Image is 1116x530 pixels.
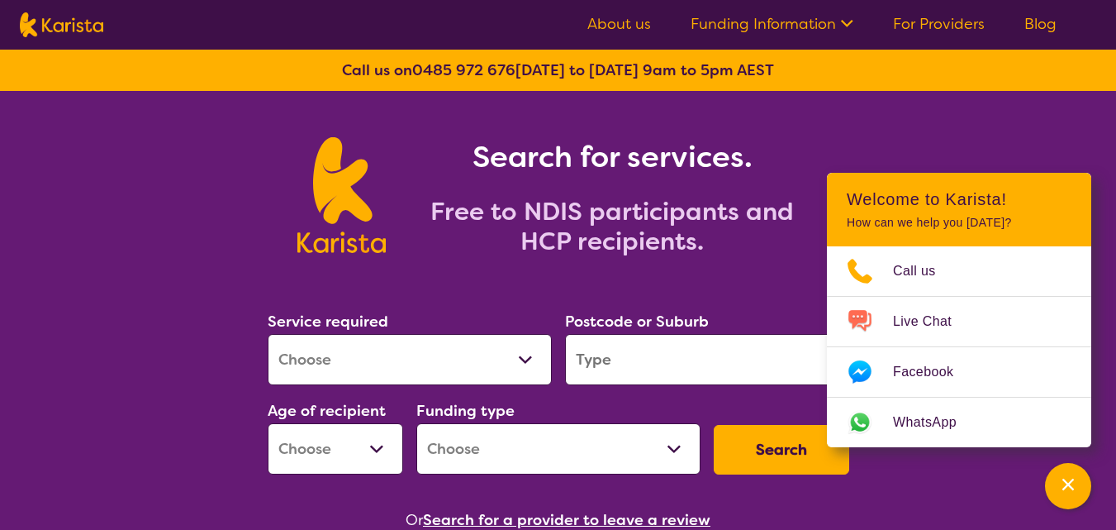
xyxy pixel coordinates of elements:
span: Live Chat [893,309,971,334]
span: Call us [893,259,956,284]
h2: Free to NDIS participants and HCP recipients. [406,197,819,256]
a: Funding Information [691,14,853,34]
a: For Providers [893,14,985,34]
a: About us [587,14,651,34]
div: Channel Menu [827,173,1091,447]
label: Postcode or Suburb [565,312,709,332]
a: 0485 972 676 [412,60,515,80]
b: Call us on [DATE] to [DATE] 9am to 5pm AEST [342,60,774,80]
a: Web link opens in a new tab. [827,398,1091,447]
h1: Search for services. [406,137,819,177]
ul: Choose channel [827,246,1091,447]
input: Type [565,334,849,385]
button: Search [714,425,849,475]
label: Funding type [416,401,515,421]
button: Channel Menu [1045,463,1091,509]
img: Karista logo [20,12,103,37]
a: Blog [1024,14,1057,34]
span: WhatsApp [893,410,976,435]
img: Karista logo [297,137,386,253]
span: Facebook [893,360,973,384]
label: Service required [268,312,388,332]
h2: Welcome to Karista! [847,189,1071,209]
label: Age of recipient [268,401,386,421]
p: How can we help you [DATE]? [847,216,1071,230]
